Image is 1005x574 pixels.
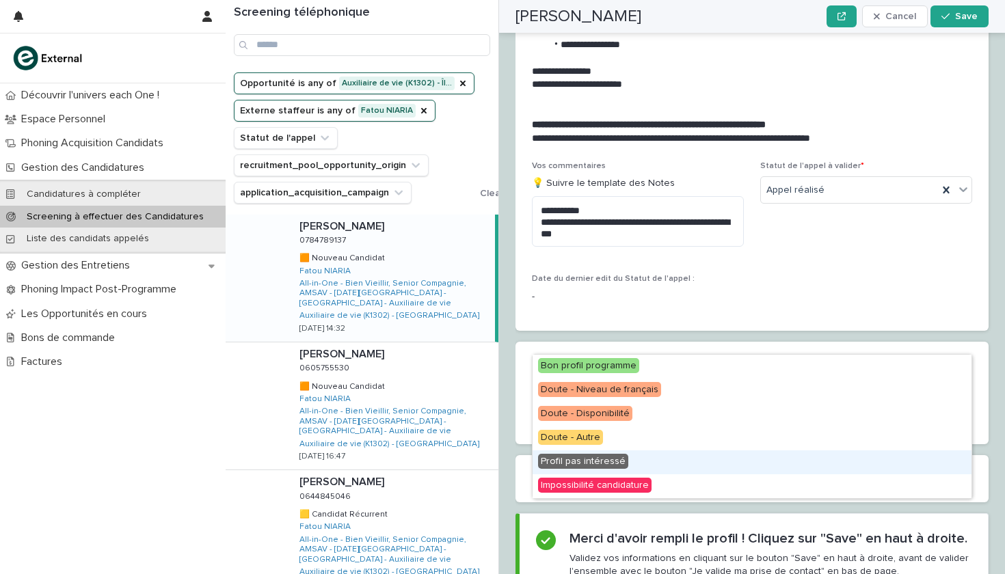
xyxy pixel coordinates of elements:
div: Impossibilité candidature [533,474,971,498]
span: Impossibilité candidature [538,478,652,493]
h2: [PERSON_NAME] [515,7,641,27]
p: [DATE] 16:47 [299,452,345,461]
a: Auxiliaire de vie (K1302) - [GEOGRAPHIC_DATA] [299,439,479,449]
p: Découvrir l'univers each One ! [16,89,170,102]
p: Bons de commande [16,331,126,344]
p: Candidatures à compléter [16,189,152,200]
a: [PERSON_NAME][PERSON_NAME] 06057555300605755530 🟧 Nouveau Candidat🟧 Nouveau Candidat Fatou NIARIA... [226,342,498,470]
h2: Merci d'avoir rempli le profil ! Cliquez sur "Save" en haut à droite. [569,530,967,547]
h1: Screening téléphonique [234,5,490,20]
p: 🟧 Nouveau Candidat [299,379,388,392]
span: Date du dernier edit du Statut de l'appel : [532,275,695,283]
p: Gestion des Candidatures [16,161,155,174]
a: All-in-One - Bien Vieillir, Senior Compagnie, AMSAV - [DATE][GEOGRAPHIC_DATA] - [GEOGRAPHIC_DATA]... [299,535,493,564]
div: Bon profil programme [533,355,971,379]
p: Espace Personnel [16,113,116,126]
p: 0644845046 [299,489,353,502]
div: Doute - Disponibilité [533,402,971,426]
a: All-in-One - Bien Vieillir, Senior Compagnie, AMSAV - [DATE][GEOGRAPHIC_DATA] - [GEOGRAPHIC_DATA]... [299,279,490,308]
p: Factures [16,355,73,368]
p: Les Opportunités en cours [16,307,158,320]
p: Screening à effectuer des Candidatures [16,211,215,223]
p: 🟧 Nouveau Candidat [299,251,388,263]
p: [DATE] 14:32 [299,324,345,333]
button: Externe staffeur [234,100,435,122]
p: Liste des candidats appelés [16,233,160,245]
p: Phoning Impact Post-Programme [16,283,187,296]
button: recruitment_pool_opportunity_origin [234,154,429,176]
span: Doute - Disponibilité [538,406,632,421]
p: 0784789137 [299,233,349,245]
a: [PERSON_NAME][PERSON_NAME] 07847891370784789137 🟧 Nouveau Candidat🟧 Nouveau Candidat Fatou NIARIA... [226,215,498,342]
img: bc51vvfgR2QLHU84CWIQ [11,44,86,72]
span: Statut de l'appel à valider [760,162,864,170]
button: Opportunité [234,72,474,94]
span: Bon profil programme [538,358,639,373]
span: Profil pas intéressé [538,454,628,469]
span: Cancel [885,12,916,21]
div: Profil pas intéressé [533,450,971,474]
span: Save [955,12,978,21]
p: 💡 Suivre le template des Notes [532,176,744,191]
span: Doute - Autre [538,430,603,445]
div: Doute - Niveau de français [533,379,971,402]
span: Doute - Niveau de français [538,382,661,397]
button: Statut de l'appel [234,127,338,149]
span: Vos commentaires [532,162,606,170]
p: 0605755530 [299,361,352,373]
button: Cancel [862,5,928,27]
span: Clear all filters [480,189,545,198]
a: All-in-One - Bien Vieillir, Senior Compagnie, AMSAV - [DATE][GEOGRAPHIC_DATA] - [GEOGRAPHIC_DATA]... [299,407,493,436]
a: Auxiliaire de vie (K1302) - [GEOGRAPHIC_DATA] [299,311,479,320]
button: application_acquisition_campaign [234,182,412,204]
p: Phoning Acquisition Candidats [16,137,174,150]
a: Fatou NIARIA [299,394,351,404]
div: Doute - Autre [533,426,971,450]
a: Fatou NIARIA [299,266,351,276]
span: Appel réalisé [766,183,825,197]
p: - [532,290,744,304]
p: [PERSON_NAME] [299,473,387,489]
p: Gestion des Entretiens [16,259,141,272]
p: 🟨 Candidat Récurrent [299,507,390,519]
a: Fatou NIARIA [299,522,351,532]
p: [PERSON_NAME] [299,217,387,233]
button: Clear all filters [474,183,545,204]
input: Search [234,34,490,56]
p: [PERSON_NAME] [299,345,387,361]
button: Save [930,5,989,27]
